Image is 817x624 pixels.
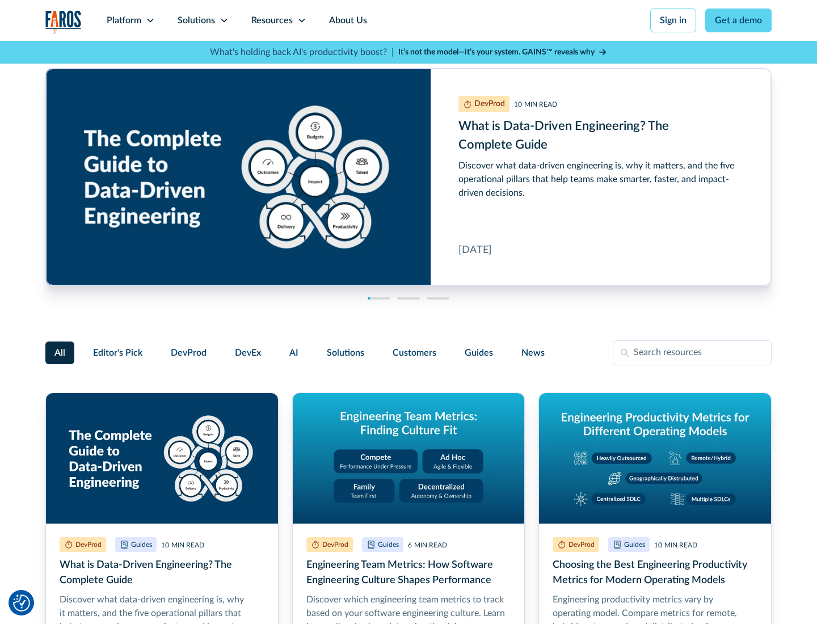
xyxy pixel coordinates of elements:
[398,48,595,56] strong: It’s not the model—it’s your system. GAINS™ reveals why
[650,9,696,32] a: Sign in
[13,595,30,612] img: Revisit consent button
[45,10,82,33] img: Logo of the analytics and reporting company Faros.
[46,393,278,524] img: Graphic titled 'The Complete Guide to Data-Driven Engineering' showing five pillars around a cent...
[327,346,364,360] span: Solutions
[210,45,394,59] p: What's holding back AI's productivity boost? |
[539,393,771,524] img: Graphic titled 'Engineering productivity metrics for different operating models' showing five mod...
[393,346,436,360] span: Customers
[54,346,65,360] span: All
[398,47,607,58] a: It’s not the model—it’s your system. GAINS™ reveals why
[289,346,298,360] span: AI
[251,14,293,27] div: Resources
[13,595,30,612] button: Cookie Settings
[46,69,771,285] a: What is Data-Driven Engineering? The Complete Guide
[46,69,771,285] div: cms-link
[93,346,142,360] span: Editor's Pick
[178,14,215,27] div: Solutions
[293,393,525,524] img: Graphic titled 'Engineering Team Metrics: Finding Culture Fit' with four cultural models: Compete...
[521,346,545,360] span: News
[171,346,207,360] span: DevProd
[107,14,141,27] div: Platform
[235,346,261,360] span: DevEx
[45,10,82,33] a: home
[705,9,772,32] a: Get a demo
[465,346,493,360] span: Guides
[45,340,772,365] form: Filter Form
[613,340,772,365] input: Search resources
